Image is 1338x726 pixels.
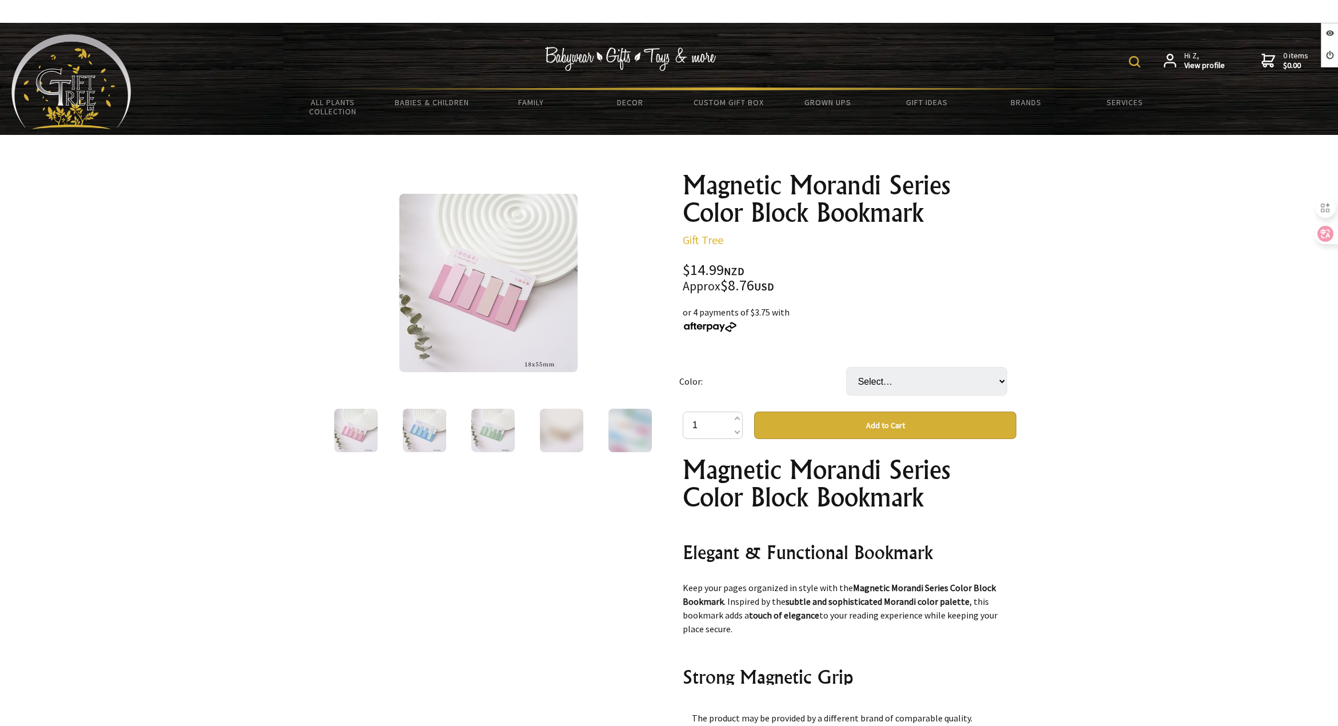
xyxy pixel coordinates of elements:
[1261,51,1308,71] a: 0 items$0.00
[754,280,774,293] span: USD
[683,278,720,294] small: Approx
[683,456,1016,685] div: Bookmark * 4PCS
[382,90,481,114] a: Babies & Children
[482,90,580,114] a: Family
[683,663,1016,691] h2: Strong Magnetic Grip
[683,233,723,247] a: Gift Tree
[1164,51,1225,71] a: Hi Z,View profile
[683,538,1016,566] h2: Elegant & Functional Bookmark
[608,409,652,452] img: Magnetic Morandi Series Color Block Bookmark
[1283,50,1308,71] span: 0 items
[679,90,778,114] a: Custom Gift Box
[11,34,131,129] img: Babyware - Gifts - Toys and more...
[544,47,716,71] img: Babywear - Gifts - Toys & more
[580,90,679,114] a: Decor
[283,90,382,123] a: All Plants Collection
[683,581,1016,636] p: Keep your pages organized in style with the . Inspired by the , this bookmark adds a to your read...
[724,265,744,278] span: NZD
[683,263,1016,294] div: $14.99 $8.76
[403,409,446,452] img: Magnetic Morandi Series Color Block Bookmark
[749,609,819,621] strong: touch of elegance
[540,409,583,452] img: Magnetic Morandi Series Color Block Bookmark
[471,409,515,452] img: Magnetic Morandi Series Color Block Bookmark
[683,305,1016,333] div: or 4 payments of $3.75 with
[1076,90,1175,114] a: Services
[683,582,996,607] strong: Magnetic Morandi Series Color Block Bookmark
[399,194,578,372] img: Magnetic Morandi Series Color Block Bookmark
[683,171,1016,226] h1: Magnetic Morandi Series Color Block Bookmark
[1129,56,1140,67] img: product search
[786,596,970,607] strong: subtle and sophisticated Morandi color palette
[976,90,1075,114] a: Brands
[683,456,1016,511] h1: Magnetic Morandi Series Color Block Bookmark
[878,90,976,114] a: Gift Ideas
[334,409,378,452] img: Magnetic Morandi Series Color Block Bookmark
[1184,51,1225,71] span: Hi Z,
[683,322,738,332] img: Afterpay
[1283,61,1308,71] strong: $0.00
[679,351,846,412] td: Color:
[779,90,878,114] a: Grown Ups
[1184,61,1225,71] strong: View profile
[754,412,1016,439] button: Add to Cart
